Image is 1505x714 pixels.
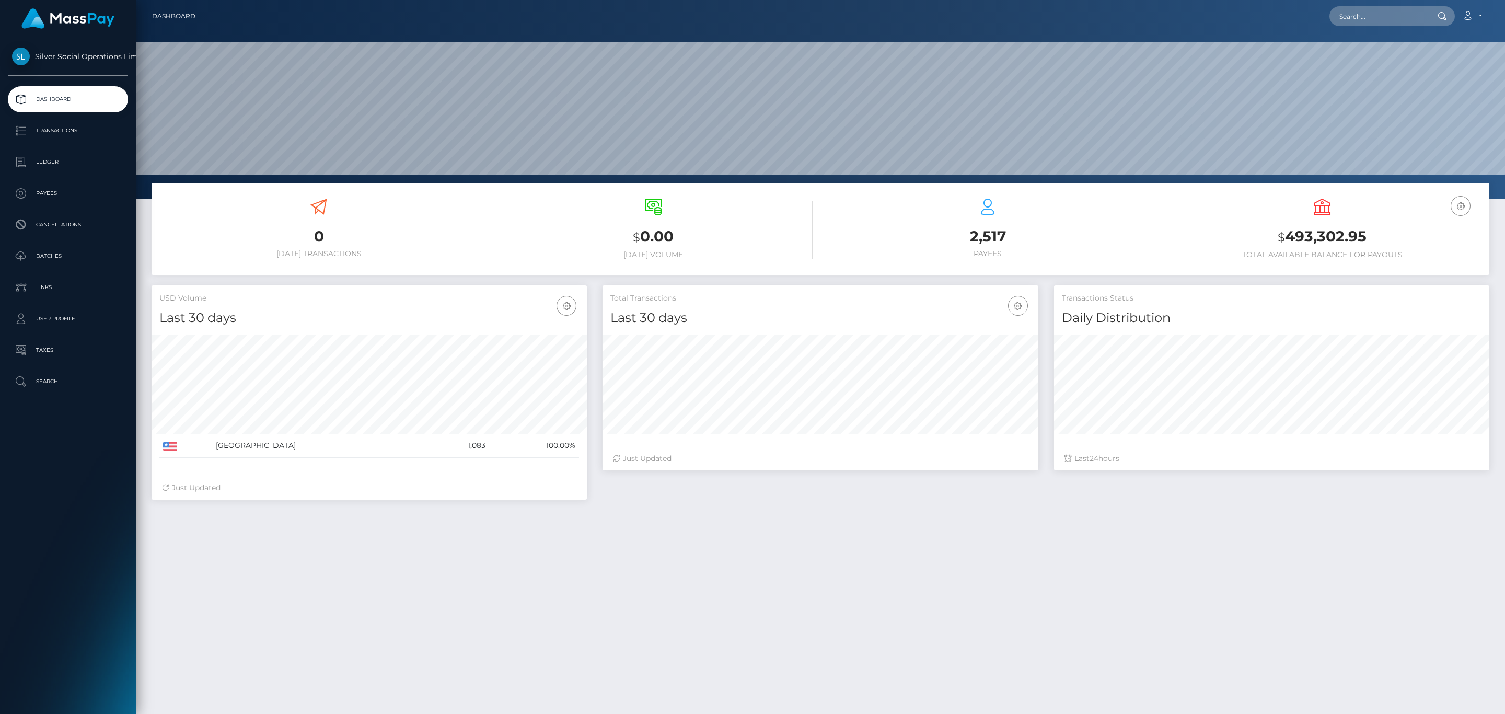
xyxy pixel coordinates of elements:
h3: 0.00 [494,226,813,248]
td: 100.00% [489,434,580,458]
img: US.png [163,442,177,451]
div: Last hours [1064,453,1479,464]
div: Just Updated [613,453,1027,464]
h6: [DATE] Volume [494,250,813,259]
p: Payees [12,186,124,201]
h6: Total Available Balance for Payouts [1163,250,1481,259]
h3: 493,302.95 [1163,226,1481,248]
span: 24 [1090,454,1098,463]
h3: 0 [159,226,478,247]
a: Dashboard [8,86,128,112]
a: Links [8,274,128,301]
a: Batches [8,243,128,269]
p: Cancellations [12,217,124,233]
a: Transactions [8,118,128,144]
td: [GEOGRAPHIC_DATA] [212,434,427,458]
a: Cancellations [8,212,128,238]
h6: Payees [828,249,1147,258]
td: 1,083 [427,434,489,458]
p: Batches [12,248,124,264]
h6: [DATE] Transactions [159,249,478,258]
h5: Transactions Status [1062,293,1481,304]
p: Dashboard [12,91,124,107]
h4: Last 30 days [159,309,579,327]
a: Taxes [8,337,128,363]
a: User Profile [8,306,128,332]
a: Ledger [8,149,128,175]
small: $ [1278,230,1285,245]
p: Transactions [12,123,124,139]
img: Silver Social Operations Limited [12,48,30,65]
span: Silver Social Operations Limited [8,52,128,61]
small: $ [633,230,640,245]
a: Dashboard [152,5,195,27]
p: Search [12,374,124,389]
p: Ledger [12,154,124,170]
h3: 2,517 [828,226,1147,247]
a: Search [8,368,128,395]
h4: Last 30 days [610,309,1030,327]
p: Links [12,280,124,295]
a: Payees [8,180,128,206]
h5: Total Transactions [610,293,1030,304]
p: Taxes [12,342,124,358]
input: Search... [1329,6,1428,26]
h4: Daily Distribution [1062,309,1481,327]
img: MassPay Logo [21,8,114,29]
h5: USD Volume [159,293,579,304]
div: Just Updated [162,482,576,493]
p: User Profile [12,311,124,327]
